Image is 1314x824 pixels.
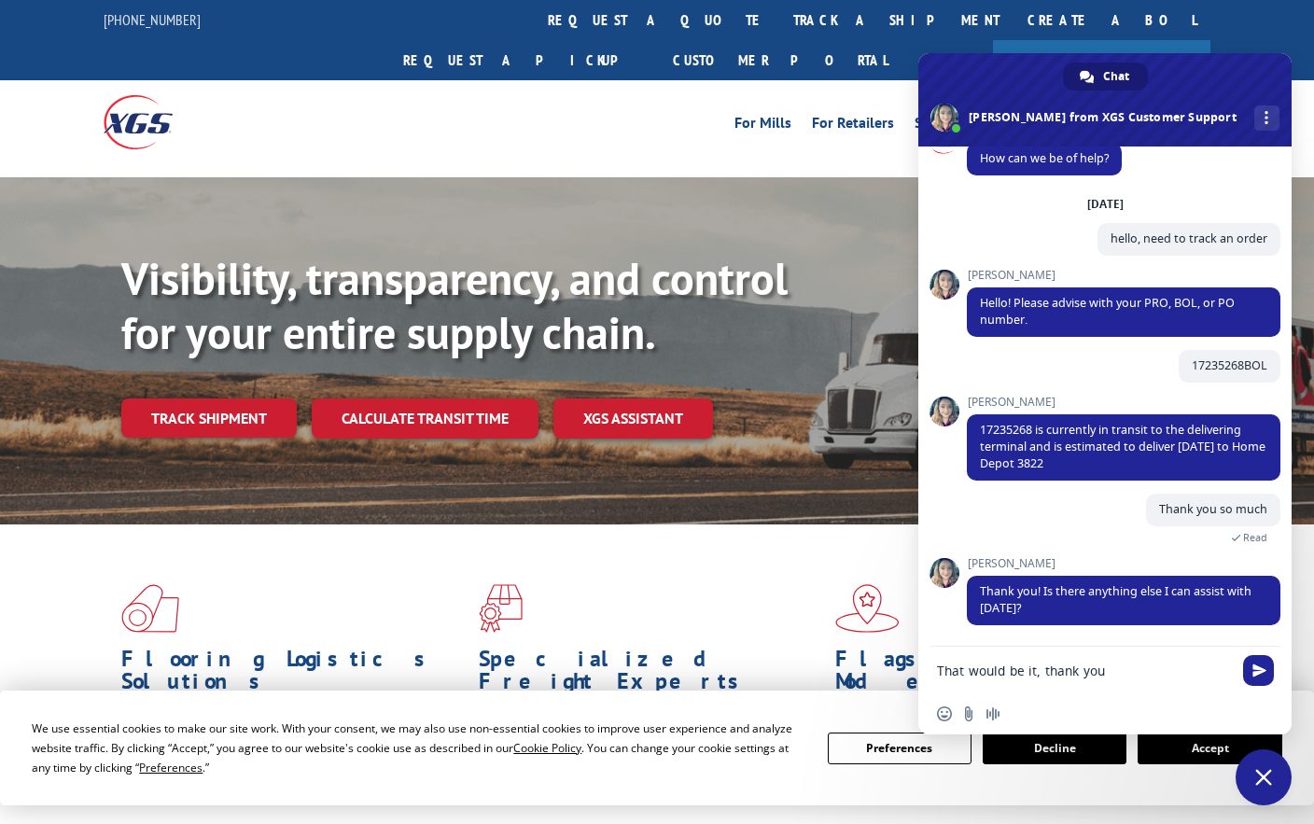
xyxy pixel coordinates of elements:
span: 17235268BOL [1192,357,1267,373]
div: Close chat [1236,749,1292,805]
span: 17235268 is currently in transit to the delivering terminal and is estimated to deliver [DATE] to... [980,422,1265,471]
a: Agent [902,40,993,80]
span: Send a file [961,706,976,721]
span: [PERSON_NAME] [967,396,1280,409]
span: Hello! Please advise with your PRO, BOL, or PO number. [980,295,1235,328]
span: Insert an emoji [937,706,952,721]
span: Cookie Policy [513,740,581,756]
div: Chat [1063,63,1148,91]
img: xgs-icon-total-supply-chain-intelligence-red [121,584,179,633]
span: Chat [1103,63,1129,91]
a: [PHONE_NUMBER] [104,10,201,29]
span: Thank you! Is there anything else I can assist with [DATE]? [980,583,1251,616]
a: Learn More > [835,786,1068,807]
span: Send [1243,655,1274,686]
span: Preferences [139,760,203,775]
h1: Flooring Logistics Solutions [121,648,465,702]
a: Calculate transit time [312,398,538,439]
a: Learn More > [121,786,354,807]
a: Join Our Team [993,40,1210,80]
span: Read [1243,531,1267,544]
a: Track shipment [121,398,297,438]
a: Customer Portal [659,40,902,80]
button: Preferences [828,733,972,764]
a: Services [915,116,967,136]
img: xgs-icon-focused-on-flooring-red [479,584,523,633]
span: Thank you so much [1159,501,1267,517]
span: Audio message [985,706,1000,721]
span: [PERSON_NAME] [967,269,1280,282]
textarea: Compose your message... [937,663,1232,679]
div: [DATE] [1087,199,1124,210]
img: xgs-icon-flagship-distribution-model-red [835,584,900,633]
span: [PERSON_NAME] [967,557,1280,570]
button: Decline [983,733,1126,764]
button: Accept [1138,733,1281,764]
a: For Retailers [812,116,894,136]
h1: Specialized Freight Experts [479,648,822,702]
div: We use essential cookies to make our site work. With your consent, we may also use non-essential ... [32,719,804,777]
a: For Mills [734,116,791,136]
a: Learn More > [479,786,711,807]
div: More channels [1254,105,1279,131]
h1: Flagship Distribution Model [835,648,1179,702]
span: hello, need to track an order [1111,230,1267,246]
b: Visibility, transparency, and control for your entire supply chain. [121,249,788,361]
span: How can we be of help? [980,150,1109,166]
a: XGS ASSISTANT [553,398,713,439]
a: Request a pickup [389,40,659,80]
